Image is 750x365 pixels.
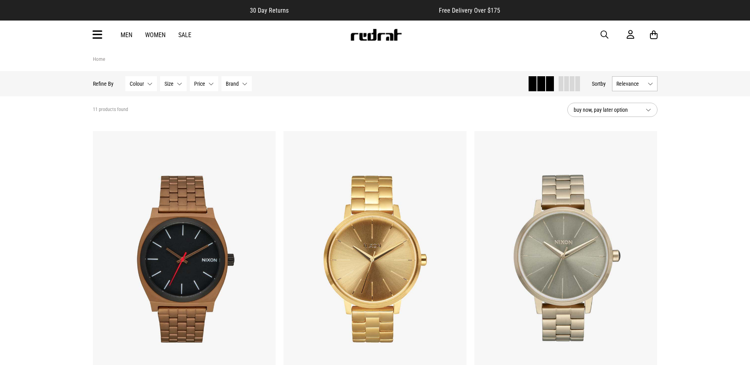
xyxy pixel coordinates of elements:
span: Colour [130,81,144,87]
button: Size [160,76,187,91]
span: 30 Day Returns [250,7,289,14]
span: Price [194,81,205,87]
button: Colour [125,76,157,91]
span: Size [164,81,174,87]
span: Relevance [616,81,644,87]
a: Home [93,56,105,62]
span: Free Delivery Over $175 [439,7,500,14]
a: Men [121,31,132,39]
button: Relevance [612,76,657,91]
a: Sale [178,31,191,39]
span: Brand [226,81,239,87]
span: buy now, pay later option [574,105,639,115]
img: Redrat logo [350,29,402,41]
button: Brand [221,76,252,91]
button: buy now, pay later option [567,103,657,117]
button: Price [190,76,218,91]
span: 11 products found [93,107,128,113]
button: Sortby [592,79,606,88]
p: Refine By [93,81,113,87]
span: by [601,81,606,87]
iframe: Customer reviews powered by Trustpilot [304,6,423,14]
a: Women [145,31,166,39]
